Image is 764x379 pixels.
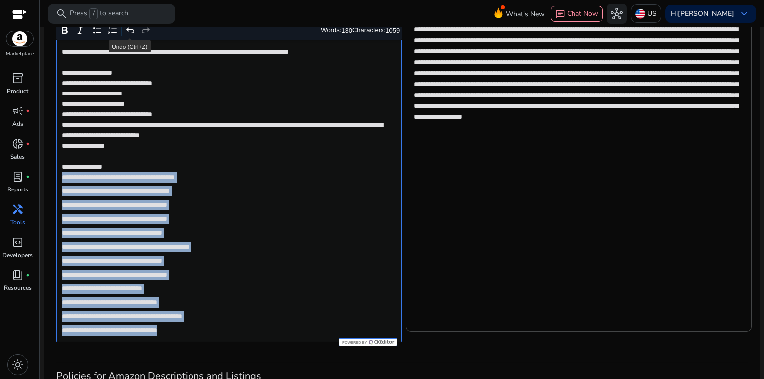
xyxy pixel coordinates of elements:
[506,5,545,23] span: What's New
[6,31,33,46] img: amazon.svg
[738,8,750,20] span: keyboard_arrow_down
[12,269,24,281] span: book_4
[26,109,30,113] span: fiber_manual_record
[56,21,402,40] div: Editor toolbar
[341,27,352,34] label: 130
[12,138,24,150] span: donut_small
[12,119,23,128] p: Ads
[26,175,30,179] span: fiber_manual_record
[10,218,25,227] p: Tools
[321,24,400,37] div: Words: Characters:
[635,9,645,19] img: us.svg
[607,4,627,24] button: hub
[70,8,128,19] p: Press to search
[10,152,25,161] p: Sales
[6,50,34,58] p: Marketplace
[12,203,24,215] span: handyman
[12,359,24,371] span: light_mode
[89,8,98,19] span: /
[678,9,734,18] b: [PERSON_NAME]
[555,9,565,19] span: chat
[7,185,28,194] p: Reports
[611,8,623,20] span: hub
[647,5,657,22] p: US
[12,72,24,84] span: inventory_2
[56,8,68,20] span: search
[671,10,734,17] p: Hi
[2,251,33,260] p: Developers
[12,105,24,117] span: campaign
[12,171,24,183] span: lab_profile
[4,284,32,292] p: Resources
[12,236,24,248] span: code_blocks
[7,87,28,95] p: Product
[341,340,367,345] span: Powered by
[112,43,147,50] span: Undo (Ctrl+Z)
[551,6,603,22] button: chatChat Now
[567,9,598,18] span: Chat Now
[56,40,402,342] div: Rich Text Editor. Editing area: main. Press Alt+0 for help.
[26,142,30,146] span: fiber_manual_record
[385,27,400,34] label: 1059
[26,273,30,277] span: fiber_manual_record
